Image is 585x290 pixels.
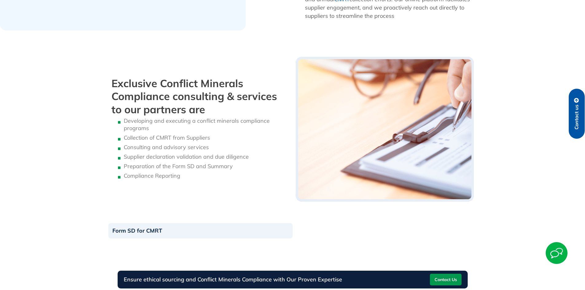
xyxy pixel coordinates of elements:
li: Compliance Reporting [124,172,290,180]
a: Form SD for CMRT [108,223,293,238]
img: Start Chat [546,242,567,264]
span: Contact Us [435,275,457,284]
h4: Exclusive Conflict Minerals Compliance consulting & services to our partners are [111,77,290,116]
li: Consulting and advisory services [124,144,290,151]
li: Supplier declaration validation and due diligence [124,153,290,160]
a: Contact us [569,89,585,139]
li: Developing and executing a conflict minerals compliance programs [124,117,290,132]
li: Collection of CMRT from Suppliers [124,134,290,141]
h3: Ensure ethical sourcing and Conflict Minerals Compliance with Our Proven Expertise [124,277,342,282]
span: Contact us [574,105,579,130]
a: Contact Us [430,274,462,285]
li: Preparation of the Form SD and Summary [124,163,290,170]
